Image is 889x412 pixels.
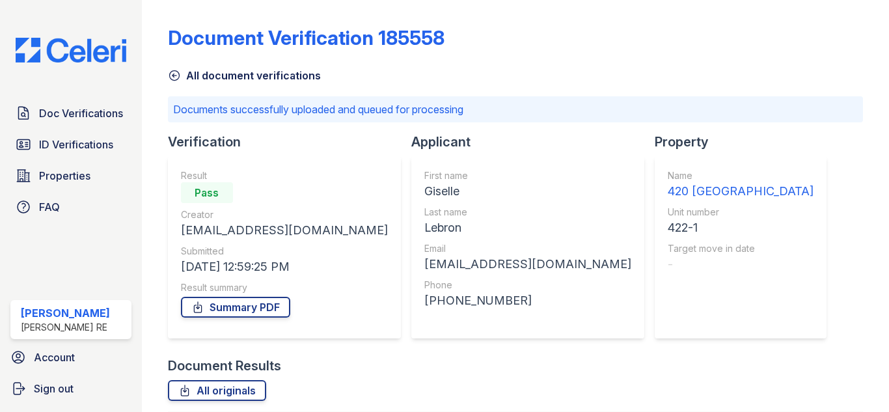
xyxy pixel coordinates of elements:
div: Name [668,169,814,182]
a: All document verifications [168,68,321,83]
div: [EMAIL_ADDRESS][DOMAIN_NAME] [424,255,631,273]
span: Properties [39,168,90,184]
a: Summary PDF [181,297,290,318]
div: [PHONE_NUMBER] [424,292,631,310]
div: Giselle [424,182,631,200]
div: [DATE] 12:59:25 PM [181,258,388,276]
div: 420 [GEOGRAPHIC_DATA] [668,182,814,200]
span: FAQ [39,199,60,215]
a: Properties [10,163,131,189]
div: Creator [181,208,388,221]
a: Doc Verifications [10,100,131,126]
div: 422-1 [668,219,814,237]
div: Lebron [424,219,631,237]
div: Unit number [668,206,814,219]
a: FAQ [10,194,131,220]
div: Verification [168,133,411,151]
div: Applicant [411,133,655,151]
span: Sign out [34,381,74,396]
div: [PERSON_NAME] [21,305,110,321]
div: Phone [424,279,631,292]
div: [PERSON_NAME] RE [21,321,110,334]
div: Document Results [168,357,281,375]
div: Submitted [181,245,388,258]
div: Email [424,242,631,255]
p: Documents successfully uploaded and queued for processing [173,102,858,117]
a: ID Verifications [10,131,131,158]
div: Document Verification 185558 [168,26,444,49]
div: [EMAIL_ADDRESS][DOMAIN_NAME] [181,221,388,240]
a: All originals [168,380,266,401]
span: ID Verifications [39,137,113,152]
div: Pass [181,182,233,203]
div: Result summary [181,281,388,294]
div: - [668,255,814,273]
div: Property [655,133,837,151]
a: Name 420 [GEOGRAPHIC_DATA] [668,169,814,200]
a: Account [5,344,137,370]
div: Result [181,169,388,182]
div: First name [424,169,631,182]
span: Doc Verifications [39,105,123,121]
span: Account [34,350,75,365]
a: Sign out [5,376,137,402]
div: Target move in date [668,242,814,255]
img: CE_Logo_Blue-a8612792a0a2168367f1c8372b55b34899dd931a85d93a1a3d3e32e68fde9ad4.png [5,38,137,62]
div: Last name [424,206,631,219]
